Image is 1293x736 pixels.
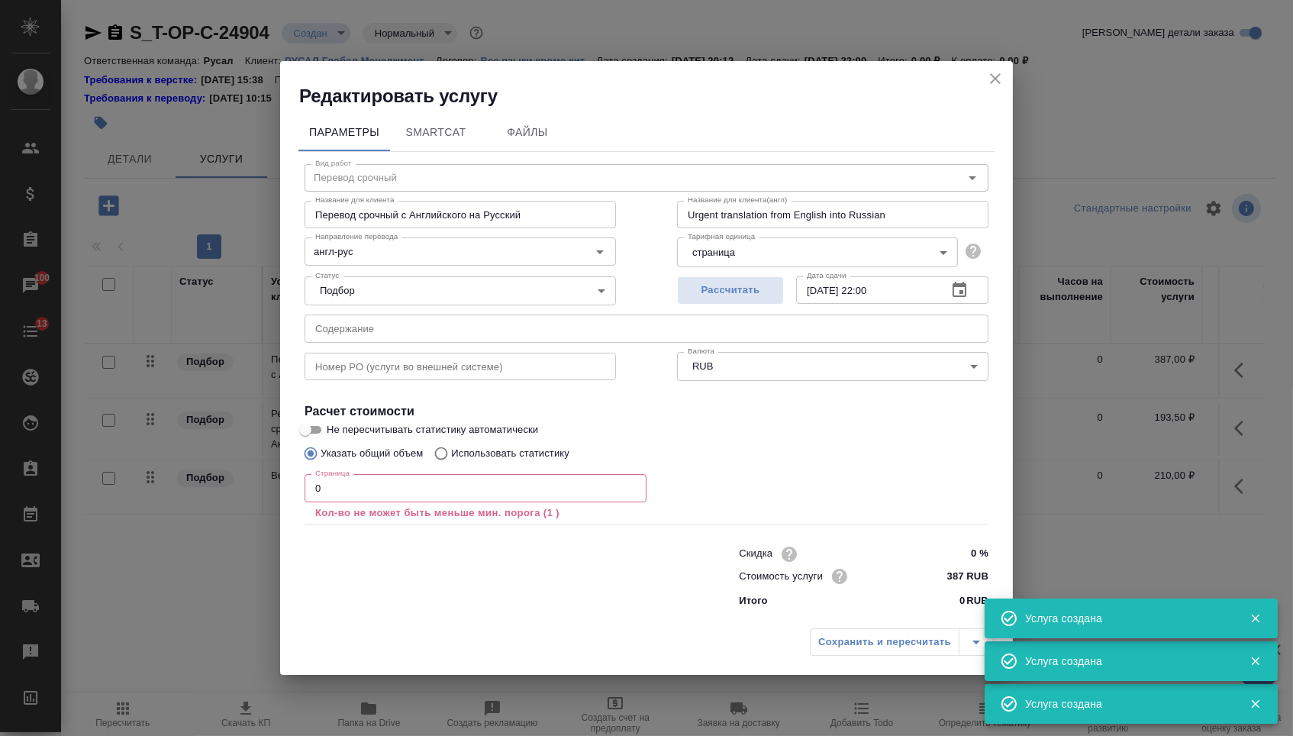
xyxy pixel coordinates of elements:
p: Указать общий объем [321,446,423,461]
button: Рассчитать [677,276,784,305]
button: close [984,67,1007,90]
button: Open [589,241,611,263]
p: Скидка [739,546,772,561]
p: RUB [966,593,988,608]
input: ✎ Введи что-нибудь [931,543,988,565]
div: страница [677,237,958,266]
p: Стоимость услуги [739,569,823,584]
p: 0 [959,593,965,608]
button: страница [688,246,740,259]
p: Итого [739,593,767,608]
button: RUB [688,360,717,373]
span: Параметры [308,123,381,142]
button: Закрыть [1240,612,1271,625]
span: SmartCat [399,123,472,142]
div: RUB [677,352,988,381]
button: Закрыть [1240,697,1271,711]
button: Закрыть [1240,654,1271,668]
h4: Расчет стоимости [305,402,988,421]
div: split button [810,628,994,656]
span: Рассчитать [685,282,775,299]
h2: Редактировать услугу [299,84,1013,108]
div: Подбор [305,276,616,305]
button: Подбор [315,284,360,297]
span: Файлы [491,123,564,142]
span: Не пересчитывать статистику автоматически [327,422,538,437]
div: Услуга создана [1025,654,1227,669]
p: Кол-во не может быть меньше мин. порога (1 ) [315,505,636,521]
div: Услуга создана [1025,696,1227,712]
input: ✎ Введи что-нибудь [931,565,988,587]
div: Услуга создана [1025,611,1227,626]
p: Использовать статистику [451,446,569,461]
